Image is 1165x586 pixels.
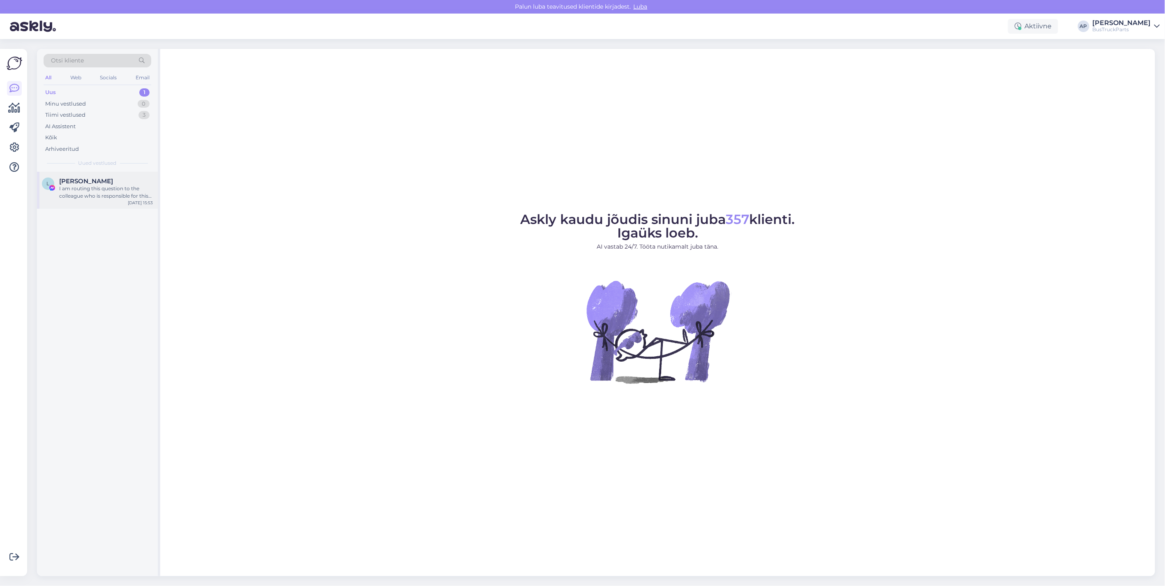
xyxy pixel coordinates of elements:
div: Aktiivne [1008,19,1058,34]
a: [PERSON_NAME]BusTruckParts [1093,20,1160,33]
div: [DATE] 15:53 [128,200,153,206]
span: Luba [631,3,650,10]
div: Minu vestlused [45,100,86,108]
span: Uued vestlused [78,159,117,167]
div: All [44,72,53,83]
span: 357 [726,211,750,227]
div: Kõik [45,134,57,142]
div: BusTruckParts [1093,26,1151,33]
div: Web [69,72,83,83]
div: I am routing this question to the colleague who is responsible for this topic. The reply might ta... [59,185,153,200]
div: Email [134,72,151,83]
span: Askly kaudu jõudis sinuni juba klienti. Igaüks loeb. [521,211,795,241]
div: Uus [45,88,56,97]
div: 3 [138,111,150,119]
div: AI Assistent [45,122,76,131]
span: L [47,180,50,187]
img: No Chat active [584,258,732,406]
div: Socials [98,72,118,83]
span: Liam Strömberg [59,178,113,185]
div: AP [1078,21,1089,32]
div: 1 [139,88,150,97]
span: Otsi kliente [51,56,84,65]
div: Arhiveeritud [45,145,79,153]
p: AI vastab 24/7. Tööta nutikamalt juba täna. [521,242,795,251]
div: 0 [138,100,150,108]
div: [PERSON_NAME] [1093,20,1151,26]
img: Askly Logo [7,55,22,71]
div: Tiimi vestlused [45,111,85,119]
